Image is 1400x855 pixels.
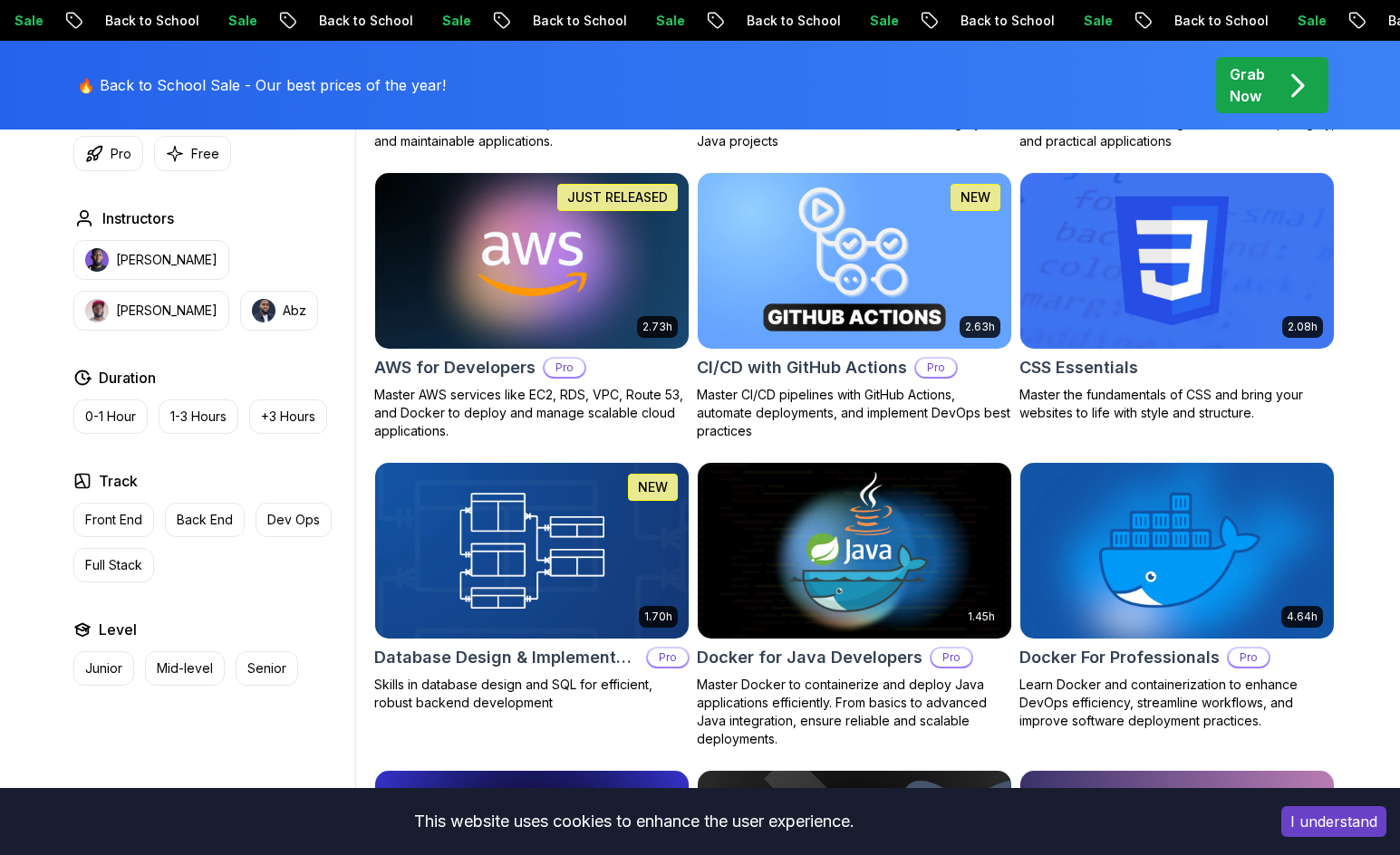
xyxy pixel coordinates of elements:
h2: Docker for Java Developers [697,645,922,670]
p: Sale [524,12,582,30]
p: 1.45h [968,610,995,624]
button: Pro [73,136,143,171]
p: Free [191,145,219,163]
a: Database Design & Implementation card1.70hNEWDatabase Design & ImplementationProSkills in databas... [374,462,690,712]
h2: CI/CD with GitHub Actions [697,355,907,380]
p: Sale [310,12,368,30]
button: instructor imgAbz [240,291,318,331]
h2: Database Design & Implementation [374,645,639,670]
p: Mid-level [157,659,213,677]
p: Back to School [1042,12,1165,30]
p: Pro [916,359,956,377]
button: Front End [73,503,154,537]
img: instructor img [252,299,275,322]
p: [PERSON_NAME] [116,251,217,269]
img: CI/CD with GitHub Actions card [690,168,1019,352]
h2: CSS Essentials [1019,355,1138,380]
p: 🔥 Back to School Sale - Our best prices of the year! [77,74,446,96]
p: Back End [177,511,233,529]
p: 4.64h [1287,610,1318,624]
p: [PERSON_NAME] [116,302,217,320]
img: AWS for Developers card [375,173,689,349]
p: Master CI/CD pipelines with GitHub Actions, automate deployments, and implement DevOps best pract... [697,386,1012,440]
img: CSS Essentials card [1020,173,1334,349]
p: Skills in database design and SQL for efficient, robust backend development [374,676,690,712]
p: Pro [1229,648,1269,667]
button: +3 Hours [249,399,327,434]
p: Master the fundamentals of CSS and bring your websites to life with style and structure. [1019,386,1335,422]
a: AWS for Developers card2.73hJUST RELEASEDAWS for DevelopersProMaster AWS services like EC2, RDS, ... [374,172,690,440]
p: Learn advanced Java concepts to build scalable and maintainable applications. [374,114,690,150]
img: Docker For Professionals card [1020,463,1334,639]
p: Master AWS services like EC2, RDS, VPC, Route 53, and Docker to deploy and manage scalable cloud ... [374,386,690,440]
button: Back End [165,503,245,537]
p: Sale [951,12,1009,30]
h2: Docker For Professionals [1019,645,1220,670]
button: Dev Ops [256,503,332,537]
p: Pro [648,648,688,667]
p: JUST RELEASED [567,188,668,207]
button: 1-3 Hours [159,399,238,434]
p: Pro [932,648,971,667]
button: 0-1 Hour [73,399,148,434]
p: NEW [961,188,990,207]
h2: Duration [99,367,156,389]
img: instructor img [85,248,109,272]
img: Database Design & Implementation card [375,463,689,639]
p: +3 Hours [261,408,315,426]
a: CSS Essentials card2.08hCSS EssentialsMaster the fundamentals of CSS and bring your websites to l... [1019,172,1335,422]
h2: Instructors [102,207,174,229]
p: Sale [1165,12,1223,30]
p: Back to School [401,12,524,30]
h2: Track [99,470,138,492]
button: Mid-level [145,651,225,686]
button: Junior [73,651,134,686]
p: Front End [85,511,142,529]
p: Abz [283,302,306,320]
a: Docker For Professionals card4.64hDocker For ProfessionalsProLearn Docker and containerization to... [1019,462,1335,730]
button: Free [154,136,231,171]
p: 2.73h [642,320,672,334]
button: Full Stack [73,548,154,582]
p: Grab Now [1230,63,1265,107]
p: Full Stack [85,556,142,574]
p: Learn Docker and containerization to enhance DevOps efficiency, streamline workflows, and improve... [1019,676,1335,730]
h2: Level [99,619,137,640]
p: Pro [111,145,131,163]
button: Senior [236,651,298,686]
p: 0-1 Hour [85,408,136,426]
p: Back to School [614,12,738,30]
p: Senior [247,659,286,677]
button: instructor img[PERSON_NAME] [73,240,229,280]
h2: AWS for Developers [374,355,536,380]
p: Learn how to use Maven to build and manage your Java projects [697,114,1012,150]
p: Master Docker to containerize and deploy Java applications efficiently. From basics to advanced J... [697,676,1012,748]
p: 2.63h [965,320,995,334]
p: Dev Ops [267,511,320,529]
p: Junior [85,659,122,677]
a: Docker for Java Developers card1.45hDocker for Java DevelopersProMaster Docker to containerize an... [697,462,1012,748]
img: instructor img [85,299,109,322]
p: Sale [96,12,154,30]
p: Back to School [187,12,310,30]
p: 1.70h [644,610,672,624]
p: Back to School [1256,12,1379,30]
img: Docker for Java Developers card [698,463,1011,639]
p: 2.08h [1288,320,1318,334]
p: Back to School [828,12,951,30]
p: 1-3 Hours [170,408,227,426]
p: Advanced database management with SQL, integrity, and practical applications [1019,114,1335,150]
button: Accept cookies [1281,806,1386,837]
button: instructor img[PERSON_NAME] [73,291,229,331]
div: This website uses cookies to enhance the user experience. [14,802,1254,841]
a: CI/CD with GitHub Actions card2.63hNEWCI/CD with GitHub ActionsProMaster CI/CD pipelines with Git... [697,172,1012,440]
p: NEW [638,478,668,496]
p: Sale [738,12,796,30]
p: Pro [545,359,584,377]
